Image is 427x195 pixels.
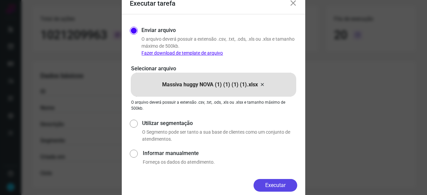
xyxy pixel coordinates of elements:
[162,81,258,89] p: Massiva huggy NOVA (1) (1) (1) (1).xlsx
[141,36,297,57] p: O arquivo deverá possuir a extensão .csv, .txt, .ods, .xls ou .xlsx e tamanho máximo de 500kb.
[142,129,297,143] p: O Segmento pode ser tanto a sua base de clientes como um conjunto de atendimentos.
[142,119,297,127] label: Utilizar segmentação
[143,159,297,166] p: Forneça os dados do atendimento.
[131,65,296,73] p: Selecionar arquivo
[143,149,297,157] label: Informar manualmente
[141,50,223,56] a: Fazer download de template de arquivo
[131,99,296,111] p: O arquivo deverá possuir a extensão .csv, .txt, .ods, .xls ou .xlsx e tamanho máximo de 500kb.
[254,179,297,192] button: Executar
[141,26,176,34] label: Enviar arquivo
